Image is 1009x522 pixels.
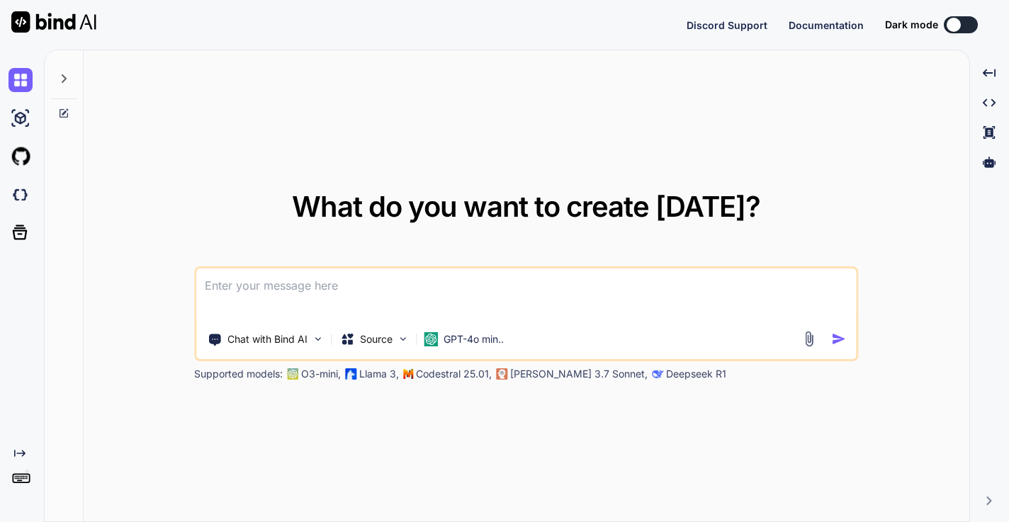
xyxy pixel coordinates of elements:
[416,367,492,381] p: Codestral 25.01,
[11,11,96,33] img: Bind AI
[424,332,438,346] img: GPT-4o mini
[403,369,413,379] img: Mistral-AI
[9,144,33,169] img: githubLight
[292,189,760,224] span: What do you want to create [DATE]?
[397,333,409,345] img: Pick Models
[652,368,663,380] img: claude
[801,331,818,347] img: attachment
[789,18,864,33] button: Documentation
[510,367,648,381] p: [PERSON_NAME] 3.7 Sonnet,
[9,68,33,92] img: chat
[687,19,767,31] span: Discord Support
[194,367,283,381] p: Supported models:
[885,18,938,32] span: Dark mode
[687,18,767,33] button: Discord Support
[312,333,324,345] img: Pick Tools
[359,367,399,381] p: Llama 3,
[666,367,726,381] p: Deepseek R1
[301,367,341,381] p: O3-mini,
[9,183,33,207] img: darkCloudIdeIcon
[789,19,864,31] span: Documentation
[832,331,847,346] img: icon
[9,106,33,130] img: ai-studio
[496,368,507,380] img: claude
[360,332,393,346] p: Source
[345,368,356,380] img: Llama2
[227,332,308,346] p: Chat with Bind AI
[287,368,298,380] img: GPT-4
[444,332,504,346] p: GPT-4o min..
